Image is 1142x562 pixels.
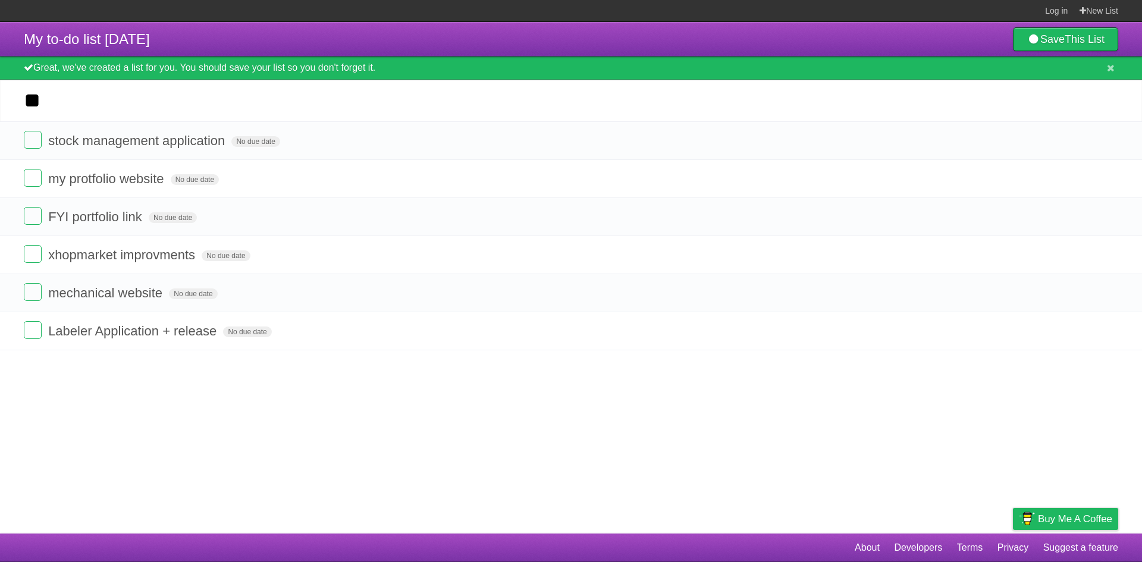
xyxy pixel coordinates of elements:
[997,536,1028,559] a: Privacy
[1065,33,1105,45] b: This List
[48,324,219,338] span: Labeler Application + release
[1013,27,1118,51] a: SaveThis List
[24,207,42,225] label: Done
[24,245,42,263] label: Done
[171,174,219,185] span: No due date
[48,285,165,300] span: mechanical website
[957,536,983,559] a: Terms
[231,136,280,147] span: No due date
[149,212,197,223] span: No due date
[202,250,250,261] span: No due date
[24,31,150,47] span: My to-do list [DATE]
[24,283,42,301] label: Done
[1043,536,1118,559] a: Suggest a feature
[48,247,198,262] span: xhopmarket improvments
[24,169,42,187] label: Done
[1013,508,1118,530] a: Buy me a coffee
[169,288,217,299] span: No due date
[48,209,145,224] span: FYI portfolio link
[1038,508,1112,529] span: Buy me a coffee
[24,321,42,339] label: Done
[48,133,228,148] span: stock management application
[24,131,42,149] label: Done
[894,536,942,559] a: Developers
[855,536,880,559] a: About
[48,171,167,186] span: my protfolio website
[223,326,271,337] span: No due date
[1019,508,1035,529] img: Buy me a coffee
